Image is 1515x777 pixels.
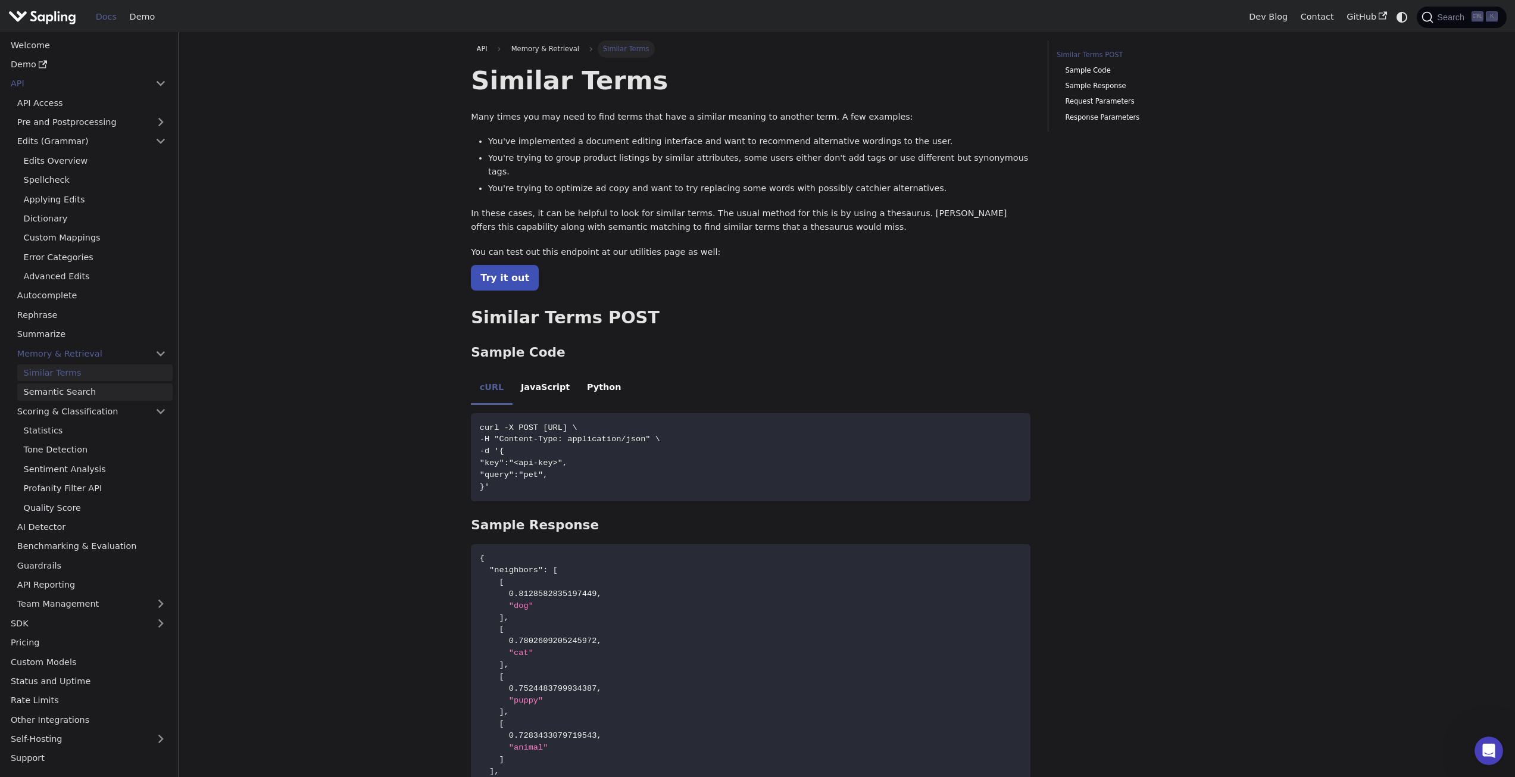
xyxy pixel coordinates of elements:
a: Response Parameters [1065,112,1214,123]
a: Edits Overview [17,152,173,169]
a: Pre and Postprocessing [11,114,173,131]
a: Dev Blog [1242,8,1294,26]
nav: Breadcrumbs [471,40,1030,57]
a: Quality Score [17,499,173,516]
a: Advanced Edits [17,268,173,285]
a: Autocomplete [11,287,173,304]
span: ] [499,613,504,622]
a: Rephrase [11,306,173,323]
a: Error Categories [17,248,173,266]
a: Contact [1294,8,1341,26]
span: -H "Content-Type: application/json" \ [480,435,660,444]
a: Sample Response [1065,80,1214,92]
a: Self-Hosting [4,731,173,748]
span: Search [1433,13,1472,22]
li: You're trying to group product listings by similar attributes, some users either don't add tags o... [488,151,1030,180]
a: Spellcheck [17,171,173,189]
a: Sample Code [1065,65,1214,76]
span: }' [480,482,489,491]
span: : [543,566,548,575]
span: "query":"pet", [480,470,548,479]
span: [ [499,625,504,634]
span: "dog" [509,601,533,610]
span: 0.7283433079719543 [509,731,597,740]
a: Support [4,750,173,767]
li: cURL [471,372,512,405]
a: Guardrails [11,557,173,574]
button: Collapse sidebar category 'API' [149,75,173,92]
p: You can test out this endpoint at our utilities page as well: [471,245,1030,260]
a: Custom Models [4,653,173,670]
a: Memory & Retrieval [11,345,173,362]
span: ] [499,660,504,669]
a: SDK [4,614,149,632]
span: { [480,554,485,563]
span: "key":"<api-key>", [480,458,568,467]
kbd: K [1486,11,1498,22]
span: API [477,45,488,53]
span: ] [489,767,494,776]
a: Profanity Filter API [17,480,173,497]
span: [ [499,578,504,586]
span: ] [499,707,504,716]
a: Demo [123,8,161,26]
a: Similar Terms POST [1057,49,1218,61]
a: Welcome [4,36,173,54]
span: Memory & Retrieval [505,40,585,57]
span: curl -X POST [URL] \ [480,423,577,432]
a: API [4,75,149,92]
h3: Sample Code [471,345,1030,361]
p: In these cases, it can be helpful to look for similar terms. The usual method for this is by usin... [471,207,1030,235]
span: , [504,707,509,716]
span: , [494,767,499,776]
a: Status and Uptime [4,673,173,690]
a: API Reporting [11,576,173,594]
iframe: Intercom live chat [1475,737,1503,765]
span: 0.8128582835197449 [509,589,597,598]
a: Dictionary [17,210,173,227]
span: , [504,660,509,669]
span: "neighbors" [489,566,543,575]
li: Python [579,372,630,405]
a: Sentiment Analysis [17,460,173,478]
span: "animal" [509,743,548,752]
span: , [504,613,509,622]
span: , [596,684,601,693]
button: Switch between dark and light mode (currently system mode) [1394,8,1411,26]
a: Scoring & Classification [11,402,173,420]
a: API Access [11,94,173,111]
h1: Similar Terms [471,64,1030,96]
span: , [596,589,601,598]
li: JavaScript [513,372,579,405]
a: Team Management [11,595,173,613]
a: Tone Detection [17,441,173,458]
span: Similar Terms [598,40,655,57]
a: AI Detector [11,519,173,536]
span: , [596,731,601,740]
button: Search (Ctrl+K) [1417,7,1506,28]
span: ] [499,755,504,764]
a: Request Parameters [1065,96,1214,107]
h3: Sample Response [471,517,1030,533]
a: Other Integrations [4,711,173,728]
a: GitHub [1340,8,1393,26]
a: API [471,40,493,57]
span: [ [553,566,558,575]
span: , [596,636,601,645]
a: Summarize [11,326,173,343]
span: "puppy" [509,696,543,705]
a: Similar Terms [17,364,173,382]
a: Demo [4,56,173,73]
a: Sapling.ai [8,8,80,26]
a: Statistics [17,422,173,439]
span: [ [499,719,504,728]
span: 0.7524483799934387 [509,684,597,693]
p: Many times you may need to find terms that have a similar meaning to another term. A few examples: [471,110,1030,124]
li: You've implemented a document editing interface and want to recommend alternative wordings to the... [488,135,1030,149]
span: -d '{ [480,447,504,455]
li: You're trying to optimize ad copy and want to try replacing some words with possibly catchier alt... [488,182,1030,196]
button: Expand sidebar category 'SDK' [149,614,173,632]
a: Benchmarking & Evaluation [11,538,173,555]
a: Rate Limits [4,692,173,709]
a: Docs [89,8,123,26]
